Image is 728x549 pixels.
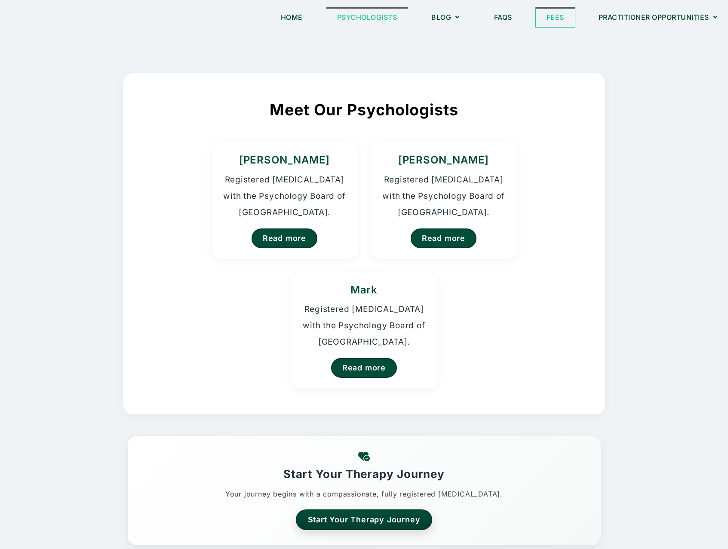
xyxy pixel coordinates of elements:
[136,487,592,501] p: Your journey begins with a compassionate, fully registered [MEDICAL_DATA].
[331,358,397,378] a: Read more about Mark
[270,7,313,27] a: Home
[222,153,347,167] h3: [PERSON_NAME]
[536,7,575,27] a: Fees
[381,153,506,167] h3: [PERSON_NAME]
[411,228,476,248] a: Read more about Homer
[302,301,427,350] p: Registered [MEDICAL_DATA] with the Psychology Board of [GEOGRAPHIC_DATA].
[136,466,592,482] h3: Start Your Therapy Journey
[302,283,427,297] h3: Mark
[421,7,470,27] a: Blog
[123,73,605,414] section: Meet Our Psychologists
[252,228,317,248] a: Read more about Kristina
[296,509,433,530] a: Start your therapy journey
[381,172,506,221] p: Registered [MEDICAL_DATA] with the Psychology Board of [GEOGRAPHIC_DATA].
[128,436,601,545] section: Start Your Therapy Journey
[483,7,523,27] a: FAQs
[326,7,408,27] a: Psychologists
[222,172,347,221] p: Registered [MEDICAL_DATA] with the Psychology Board of [GEOGRAPHIC_DATA].
[155,99,573,120] h2: Meet Our Psychologists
